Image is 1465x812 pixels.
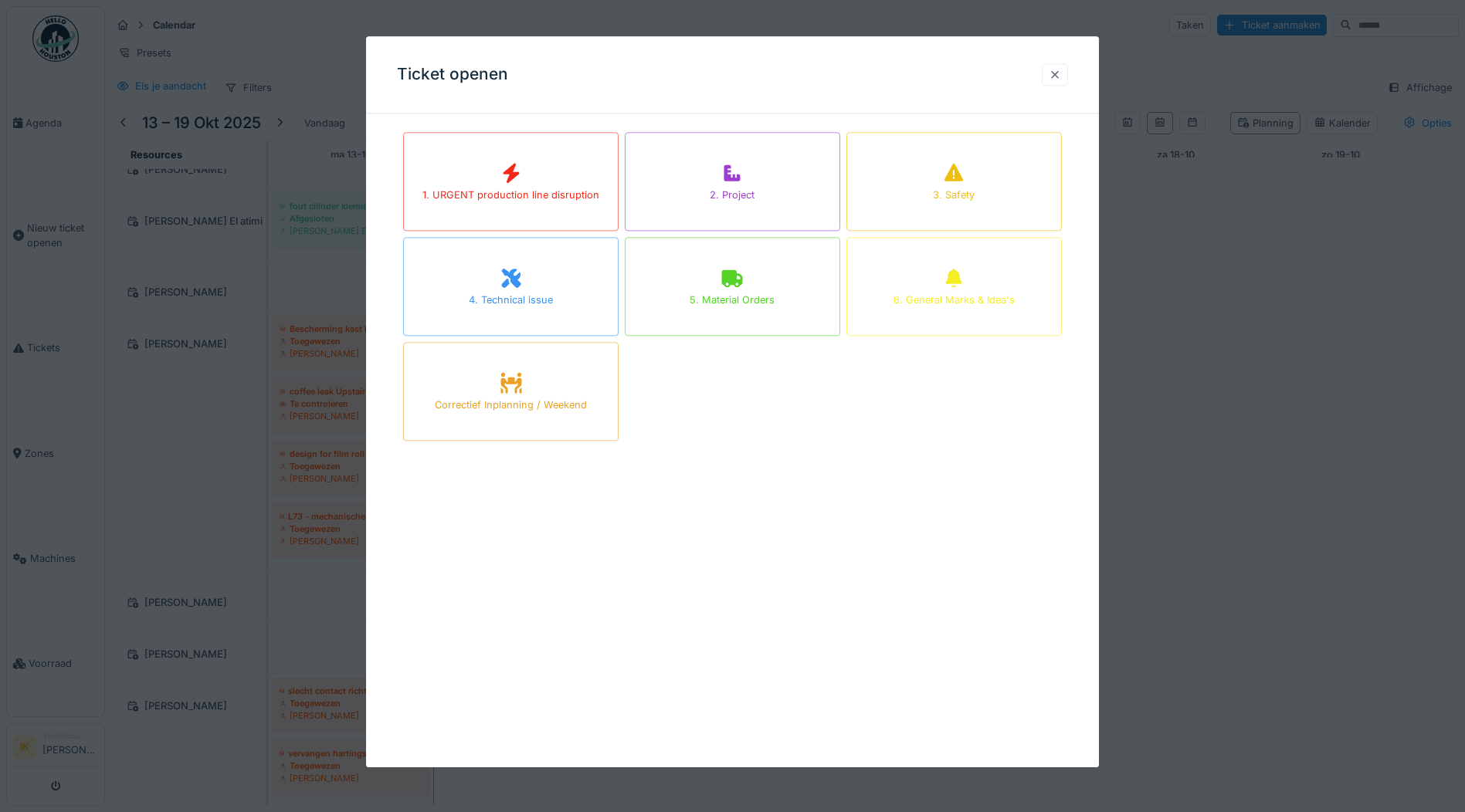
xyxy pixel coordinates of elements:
[469,293,553,308] div: 4. Technical issue
[397,65,508,84] h3: Ticket openen
[710,188,755,203] div: 2. Project
[422,188,599,203] div: 1. URGENT production line disruption
[933,188,975,203] div: 3. Safety
[690,293,775,308] div: 5. Material Orders
[894,293,1015,308] div: 6. General Marks & Idea's
[435,398,587,413] div: Correctief Inplanning / Weekend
